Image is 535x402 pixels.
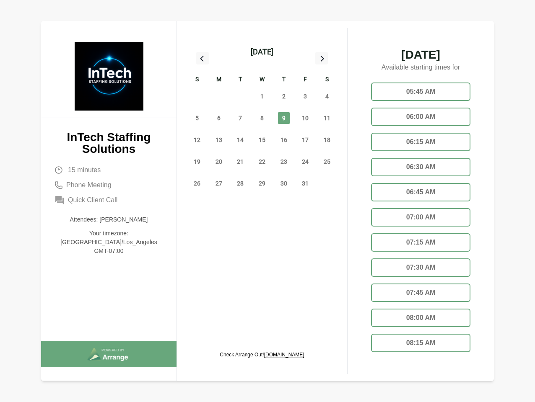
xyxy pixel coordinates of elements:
span: Tuesday, October 28, 2025 [234,178,246,189]
div: 06:30 AM [371,158,470,176]
p: InTech Staffing Solutions [55,131,163,155]
span: Sunday, October 19, 2025 [191,156,203,167]
span: Thursday, October 23, 2025 [278,156,290,167]
span: Thursday, October 16, 2025 [278,134,290,146]
span: Quick Client Call [68,195,117,205]
span: Saturday, October 18, 2025 [321,134,333,146]
span: Saturday, October 25, 2025 [321,156,333,167]
span: Friday, October 31, 2025 [299,178,311,189]
span: Friday, October 10, 2025 [299,112,311,124]
span: Wednesday, October 1, 2025 [256,90,268,102]
span: Saturday, October 11, 2025 [321,112,333,124]
span: Thursday, October 9, 2025 [278,112,290,124]
span: Friday, October 17, 2025 [299,134,311,146]
span: Monday, October 13, 2025 [213,134,225,146]
div: T [273,75,295,85]
div: 06:00 AM [371,108,470,126]
span: Monday, October 27, 2025 [213,178,225,189]
div: S [316,75,338,85]
span: Wednesday, October 22, 2025 [256,156,268,167]
div: F [295,75,317,85]
div: 07:30 AM [371,258,470,277]
div: T [229,75,251,85]
span: Phone Meeting [66,180,112,190]
div: 08:00 AM [371,309,470,327]
div: 07:45 AM [371,283,470,302]
div: 08:15 AM [371,334,470,352]
span: Monday, October 6, 2025 [213,112,225,124]
p: Check Arrange Out! [220,351,304,358]
div: 06:15 AM [371,133,470,151]
span: Sunday, October 5, 2025 [191,112,203,124]
span: Sunday, October 12, 2025 [191,134,203,146]
p: Available starting times for [364,61,477,76]
a: [DOMAIN_NAME] [264,352,304,358]
span: Sunday, October 26, 2025 [191,178,203,189]
span: Friday, October 24, 2025 [299,156,311,167]
p: Attendees: [PERSON_NAME] [55,215,163,224]
span: Tuesday, October 14, 2025 [234,134,246,146]
div: 06:45 AM [371,183,470,201]
div: [DATE] [251,46,273,58]
span: Friday, October 3, 2025 [299,90,311,102]
span: 15 minutes [68,165,101,175]
span: Thursday, October 2, 2025 [278,90,290,102]
div: 07:00 AM [371,208,470,227]
span: Wednesday, October 8, 2025 [256,112,268,124]
div: S [186,75,208,85]
span: Thursday, October 30, 2025 [278,178,290,189]
span: Wednesday, October 15, 2025 [256,134,268,146]
div: 05:45 AM [371,82,470,101]
span: Saturday, October 4, 2025 [321,90,333,102]
span: Tuesday, October 21, 2025 [234,156,246,167]
span: Tuesday, October 7, 2025 [234,112,246,124]
span: [DATE] [364,49,477,61]
span: Wednesday, October 29, 2025 [256,178,268,189]
div: W [251,75,273,85]
div: M [208,75,230,85]
span: Monday, October 20, 2025 [213,156,225,167]
p: Your timezone: [GEOGRAPHIC_DATA]/Los_Angeles GMT-07:00 [55,229,163,255]
div: 07:15 AM [371,233,470,252]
